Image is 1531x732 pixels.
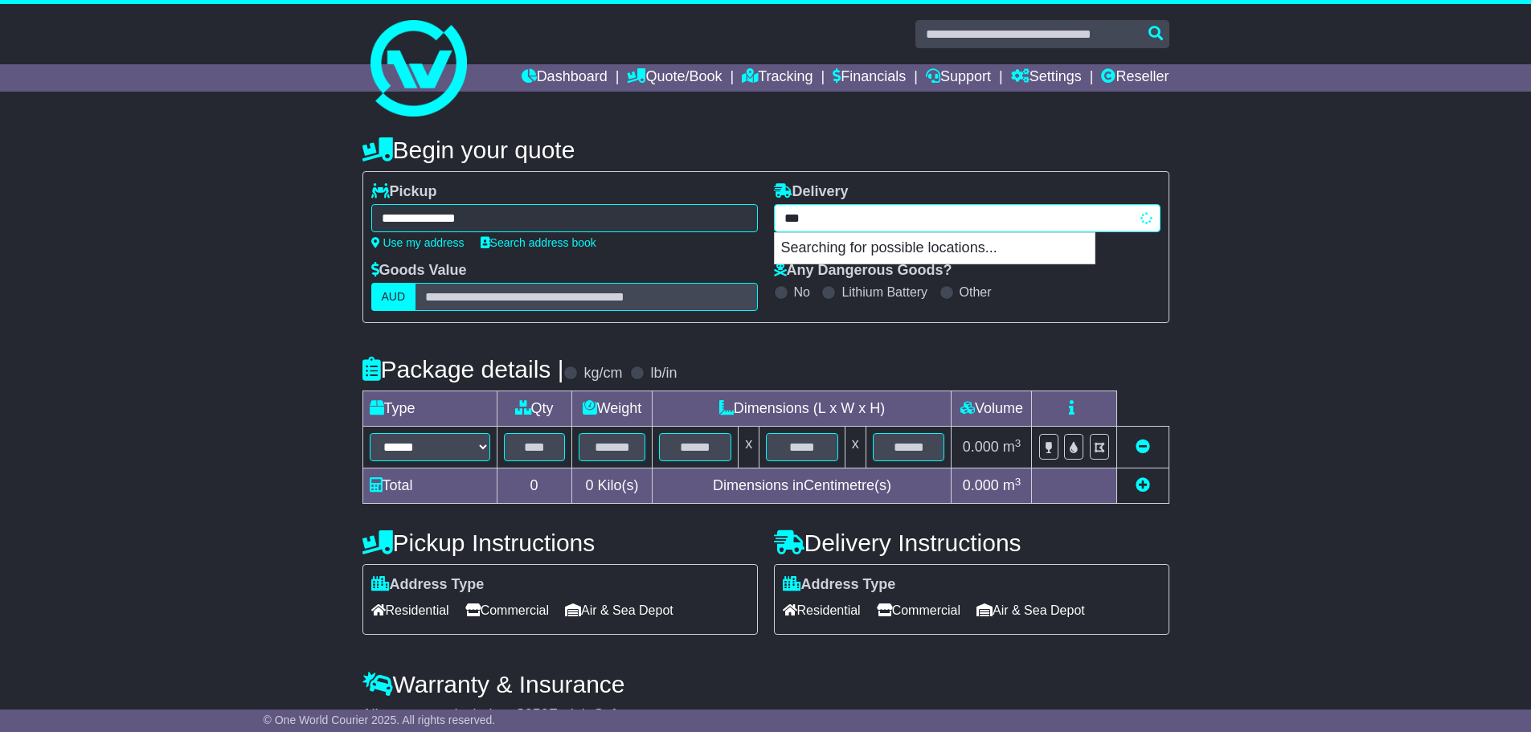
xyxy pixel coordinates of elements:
[585,477,593,493] span: 0
[565,598,673,623] span: Air & Sea Depot
[525,706,549,722] span: 250
[1136,439,1150,455] a: Remove this item
[371,598,449,623] span: Residential
[497,468,571,504] td: 0
[362,706,1169,724] div: All our quotes include a $ FreightSafe warranty.
[963,439,999,455] span: 0.000
[1101,64,1169,92] a: Reseller
[774,204,1161,232] typeahead: Please provide city
[362,356,564,382] h4: Package details |
[571,468,653,504] td: Kilo(s)
[362,530,758,556] h4: Pickup Instructions
[583,365,622,382] label: kg/cm
[963,477,999,493] span: 0.000
[1136,477,1150,493] a: Add new item
[1015,437,1021,449] sup: 3
[841,284,927,300] label: Lithium Battery
[264,714,496,726] span: © One World Courier 2025. All rights reserved.
[1011,64,1082,92] a: Settings
[926,64,991,92] a: Support
[739,427,759,468] td: x
[976,598,1085,623] span: Air & Sea Depot
[783,598,861,623] span: Residential
[371,183,437,201] label: Pickup
[1003,439,1021,455] span: m
[877,598,960,623] span: Commercial
[371,262,467,280] label: Goods Value
[1003,477,1021,493] span: m
[774,530,1169,556] h4: Delivery Instructions
[742,64,813,92] a: Tracking
[833,64,906,92] a: Financials
[362,137,1169,163] h4: Begin your quote
[783,576,896,594] label: Address Type
[362,671,1169,697] h4: Warranty & Insurance
[371,283,416,311] label: AUD
[627,64,722,92] a: Quote/Book
[362,468,497,504] td: Total
[650,365,677,382] label: lb/in
[522,64,608,92] a: Dashboard
[952,391,1032,427] td: Volume
[465,598,549,623] span: Commercial
[1015,476,1021,488] sup: 3
[481,236,596,249] a: Search address book
[774,183,849,201] label: Delivery
[794,284,810,300] label: No
[960,284,992,300] label: Other
[497,391,571,427] td: Qty
[774,262,952,280] label: Any Dangerous Goods?
[775,233,1095,264] p: Searching for possible locations...
[362,391,497,427] td: Type
[845,427,866,468] td: x
[653,391,952,427] td: Dimensions (L x W x H)
[571,391,653,427] td: Weight
[371,576,485,594] label: Address Type
[371,236,465,249] a: Use my address
[653,468,952,504] td: Dimensions in Centimetre(s)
